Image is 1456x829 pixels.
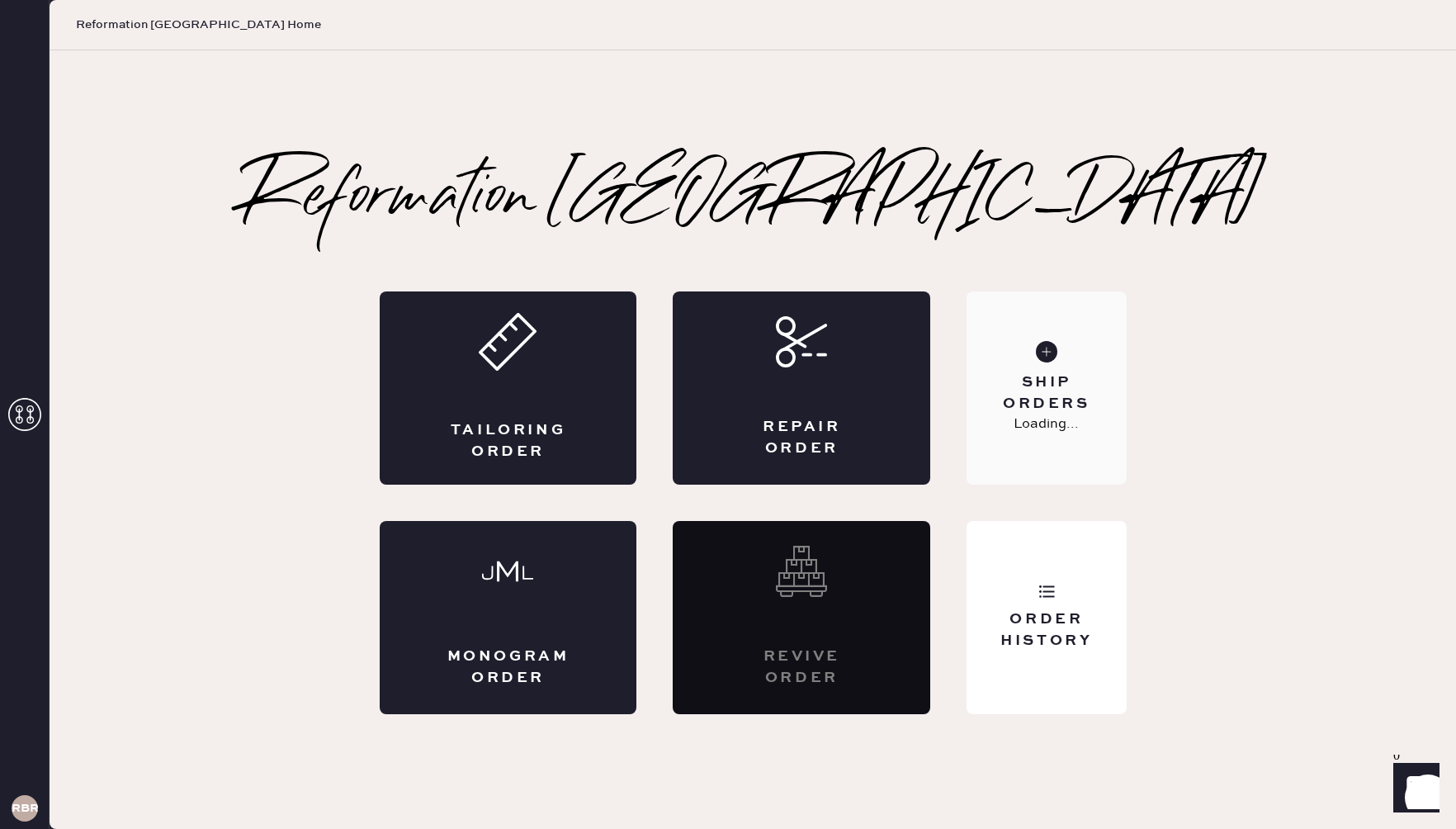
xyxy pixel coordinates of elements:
div: Revive order [739,647,864,688]
iframe: Front Chat [1378,755,1449,826]
div: Order History [980,609,1113,651]
h3: RBRA [12,803,38,814]
p: Loading... [1014,414,1079,434]
h2: Reformation [GEOGRAPHIC_DATA] [243,166,1264,232]
span: Reformation [GEOGRAPHIC_DATA] Home [76,17,321,33]
div: Interested? Contact us at care@hemster.co [673,521,930,714]
div: Repair Order [739,417,864,458]
div: Tailoring Order [446,420,571,462]
div: Ship Orders [980,372,1113,414]
div: Monogram Order [446,647,571,688]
